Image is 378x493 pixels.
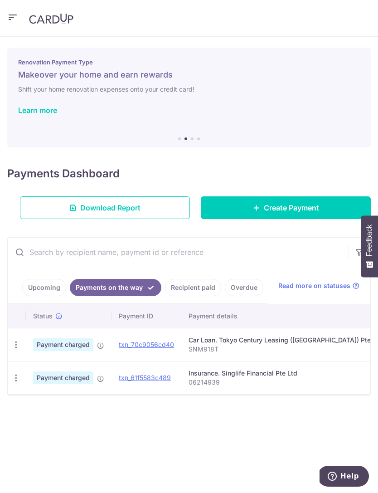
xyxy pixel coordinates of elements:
[33,338,93,351] span: Payment charged
[278,281,359,290] a: Read more on statuses
[119,341,174,348] a: txn_70c9056cd40
[119,374,171,381] a: txn_61f5583c489
[22,279,66,296] a: Upcoming
[361,215,378,277] button: Feedback - Show survey
[33,371,93,384] span: Payment charged
[201,196,371,219] a: Create Payment
[7,166,120,182] h4: Payments Dashboard
[111,304,181,328] th: Payment ID
[320,466,369,488] iframe: Opens a widget where you can find more information
[20,196,190,219] a: Download Report
[278,281,350,290] span: Read more on statuses
[165,279,221,296] a: Recipient paid
[18,106,57,115] a: Learn more
[80,202,141,213] span: Download Report
[264,202,319,213] span: Create Payment
[18,69,360,80] h5: Makeover your home and earn rewards
[70,279,161,296] a: Payments on the way
[18,59,360,66] p: Renovation Payment Type
[225,279,263,296] a: Overdue
[18,84,360,95] h6: Shift your home renovation expenses onto your credit card!
[29,13,73,24] img: CardUp
[33,312,53,321] span: Status
[365,225,373,256] span: Feedback
[8,238,349,267] input: Search by recipient name, payment id or reference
